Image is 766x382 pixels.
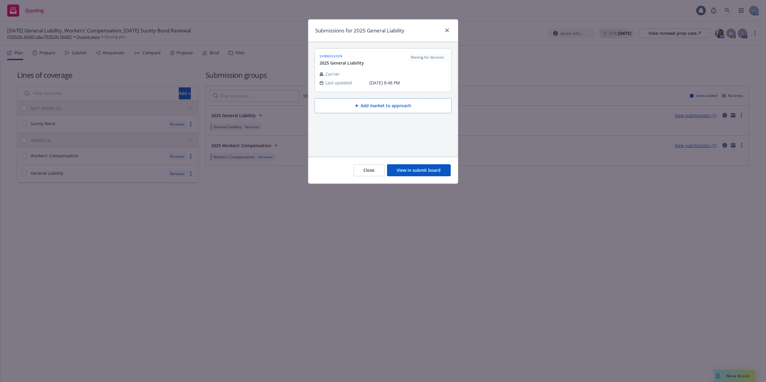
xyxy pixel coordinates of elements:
button: Add market to approach [315,98,452,113]
button: Close [354,164,385,176]
span: [DATE] 8:48 PM [370,80,447,86]
span: Last updated [326,80,352,86]
span: Carrier [326,71,340,77]
button: View in submit board [387,164,451,176]
span: 2025 General Liability [320,60,364,66]
h1: Submissions for 2025 General Liability [316,27,405,35]
span: submission [320,53,364,59]
a: close [444,27,451,34]
span: Waiting for decision [411,55,444,60]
